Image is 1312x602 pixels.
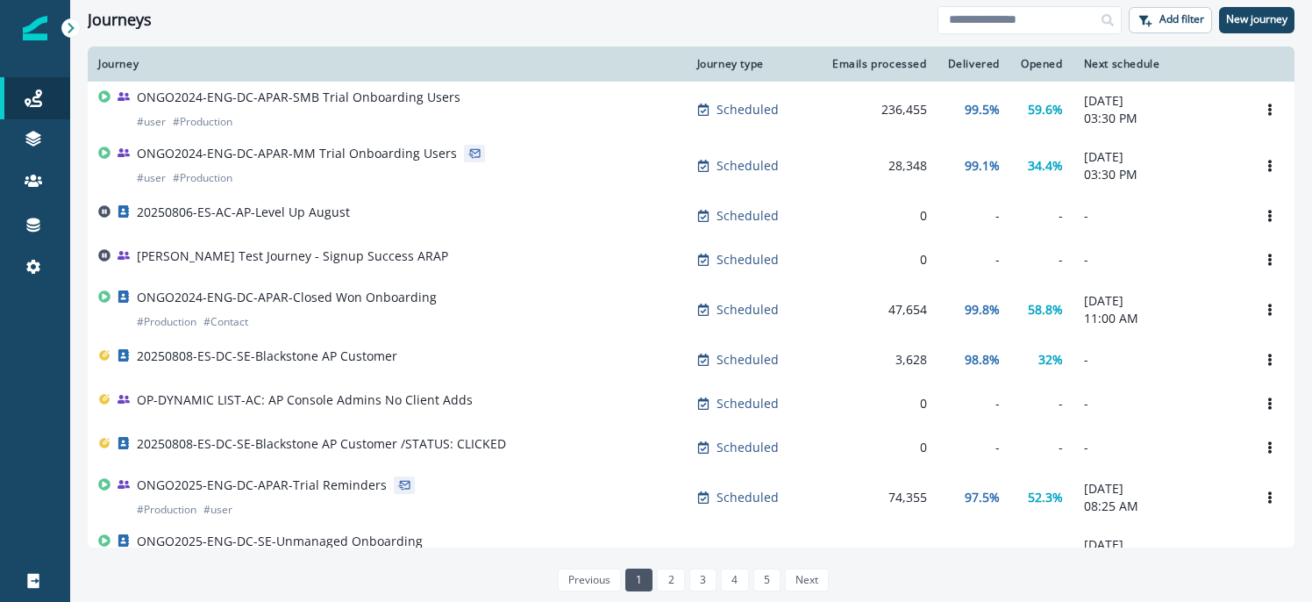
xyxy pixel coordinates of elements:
[826,207,926,225] div: 0
[1256,153,1284,179] button: Options
[1256,391,1284,417] button: Options
[23,16,47,40] img: Inflection
[137,89,460,106] p: ONGO2024-ENG-DC-APAR-SMB Trial Onboarding Users
[826,157,926,175] div: 28,348
[826,439,926,456] div: 0
[1129,7,1212,33] button: Add filter
[137,313,196,331] p: # Production
[717,395,779,412] p: Scheduled
[1028,489,1063,506] p: 52.3%
[1038,351,1063,369] p: 32%
[717,301,779,319] p: Scheduled
[717,351,779,369] p: Scheduled
[1226,13,1287,25] p: New journey
[1084,480,1235,498] p: [DATE]
[1021,439,1063,456] div: -
[88,382,1294,426] a: OP-DYNAMIC LIST-AC: AP Console Admins No Client AddsScheduled0---Options
[1084,498,1235,515] p: 08:25 AM
[553,569,830,591] ul: Pagination
[1159,13,1204,25] p: Add filter
[717,101,779,118] p: Scheduled
[1256,203,1284,229] button: Options
[173,169,232,187] p: # Production
[948,395,1000,412] div: -
[1084,439,1235,456] p: -
[1084,110,1235,127] p: 03:30 PM
[137,169,166,187] p: # user
[1084,351,1235,369] p: -
[88,138,1294,194] a: ONGO2024-ENG-DC-APAR-MM Trial Onboarding Users#user#ProductionScheduled28,34899.1%34.4%[DATE]03:3...
[1021,251,1063,269] div: -
[88,282,1294,338] a: ONGO2024-ENG-DC-APAR-Closed Won Onboarding#Production#ContactScheduled47,65499.8%58.8%[DATE]11:00...
[826,351,926,369] div: 3,628
[1084,57,1235,71] div: Next schedule
[948,57,1000,71] div: Delivered
[1219,7,1294,33] button: New journey
[137,435,506,453] p: 20250808-ES-DC-SE-Blackstone AP Customer /STATUS: CLICKED
[1084,207,1235,225] p: -
[137,145,457,162] p: ONGO2024-ENG-DC-APAR-MM Trial Onboarding Users
[717,251,779,269] p: Scheduled
[1256,541,1284,567] button: Options
[965,101,1000,118] p: 99.5%
[965,545,1000,563] p: 99.8%
[1084,395,1235,412] p: -
[717,157,779,175] p: Scheduled
[753,569,781,591] a: Page 5
[1084,292,1235,310] p: [DATE]
[1256,247,1284,273] button: Options
[173,113,232,131] p: # Production
[826,489,926,506] div: 74,355
[88,426,1294,469] a: 20250808-ES-DC-SE-Blackstone AP Customer /STATUS: CLICKEDScheduled0---Options
[137,204,350,221] p: 20250806-ES-AC-AP-Level Up August
[721,569,748,591] a: Page 4
[1084,148,1235,166] p: [DATE]
[826,545,926,563] div: 16,344
[785,569,829,591] a: Next page
[88,338,1294,382] a: 20250808-ES-DC-SE-Blackstone AP CustomerScheduled3,62898.8%32%-Options
[1084,536,1235,554] p: [DATE]
[717,439,779,456] p: Scheduled
[689,569,717,591] a: Page 3
[948,207,1000,225] div: -
[657,569,684,591] a: Page 2
[1256,97,1284,123] button: Options
[88,11,152,30] h1: Journeys
[137,247,448,265] p: [PERSON_NAME] Test Journey - Signup Success ARAP
[948,439,1000,456] div: -
[826,251,926,269] div: 0
[137,477,387,494] p: ONGO2025-ENG-DC-APAR-Trial Reminders
[965,301,1000,319] p: 99.8%
[625,569,652,591] a: Page 1 is your current page
[1256,434,1284,461] button: Options
[88,469,1294,526] a: ONGO2025-ENG-DC-APAR-Trial Reminders#Production#userScheduled74,35597.5%52.3%[DATE]08:25 AMOptions
[717,207,779,225] p: Scheduled
[203,501,232,519] p: # user
[137,391,473,409] p: OP-DYNAMIC LIST-AC: AP Console Admins No Client Adds
[697,57,806,71] div: Journey type
[965,157,1000,175] p: 99.1%
[98,57,676,71] div: Journey
[826,301,926,319] div: 47,654
[137,501,196,519] p: # Production
[203,313,248,331] p: # Contact
[1084,166,1235,183] p: 03:30 PM
[88,82,1294,138] a: ONGO2024-ENG-DC-APAR-SMB Trial Onboarding Users#user#ProductionScheduled236,45599.5%59.6%[DATE]03...
[1021,395,1063,412] div: -
[88,526,1294,582] a: ONGO2025-ENG-DC-SE-Unmanaged Onboarding#Contact#ProductionScheduled16,34499.8%52.3%[DATE]08:00 AM...
[1256,347,1284,373] button: Options
[717,545,779,563] p: Scheduled
[1028,301,1063,319] p: 58.8%
[137,533,423,550] p: ONGO2025-ENG-DC-SE-Unmanaged Onboarding
[1084,92,1235,110] p: [DATE]
[1028,545,1063,563] p: 52.3%
[1028,157,1063,175] p: 34.4%
[1256,484,1284,511] button: Options
[826,57,926,71] div: Emails processed
[1256,297,1284,323] button: Options
[137,289,437,306] p: ONGO2024-ENG-DC-APAR-Closed Won Onboarding
[717,489,779,506] p: Scheduled
[88,194,1294,238] a: 20250806-ES-AC-AP-Level Up AugustScheduled0---Options
[965,351,1000,369] p: 98.8%
[1021,207,1063,225] div: -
